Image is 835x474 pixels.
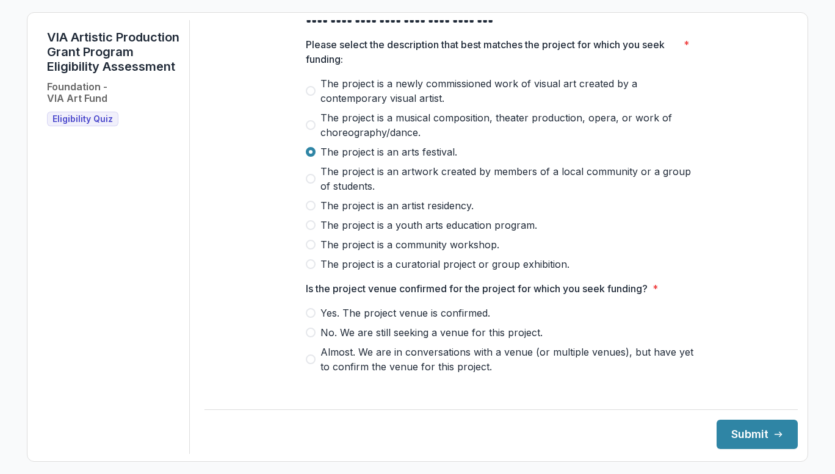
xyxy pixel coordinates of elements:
span: No. We are still seeking a venue for this project. [320,325,543,340]
span: Almost. We are in conversations with a venue (or multiple venues), but have yet to confirm the ve... [320,345,696,374]
span: The project is a newly commissioned work of visual art created by a contemporary visual artist. [320,76,696,106]
p: Which description best characterizes the location of the project’s venue and residency of the com... [306,384,679,413]
span: The project is an arts festival. [320,145,457,159]
h1: VIA Artistic Production Grant Program Eligibility Assessment [47,30,179,74]
span: The project is a community workshop. [320,237,499,252]
span: The project is a musical composition, theater production, opera, or work of choreography/dance. [320,110,696,140]
p: Is the project venue confirmed for the project for which you seek funding? [306,281,648,296]
h2: Foundation - VIA Art Fund [47,81,107,104]
span: The project is a curatorial project or group exhibition. [320,257,569,271]
button: Submit [717,420,798,449]
span: The project is an artwork created by members of a local community or a group of students. [320,164,696,193]
span: Eligibility Quiz [52,114,113,124]
span: Yes. The project venue is confirmed. [320,306,490,320]
span: The project is an artist residency. [320,198,474,213]
span: The project is a youth arts education program. [320,218,537,232]
p: Please select the description that best matches the project for which you seek funding: [306,37,679,66]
